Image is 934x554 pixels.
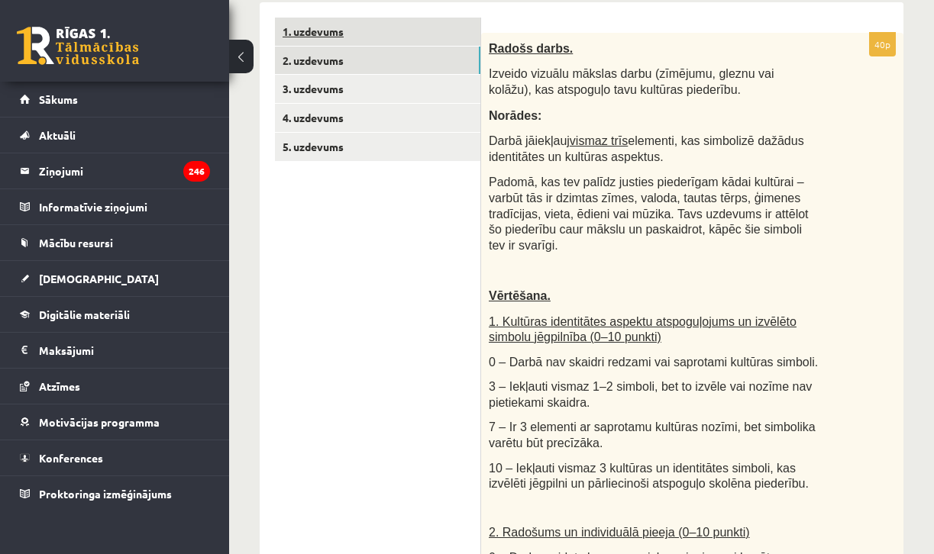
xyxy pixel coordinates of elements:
[570,134,628,147] u: vismaz trīs
[39,153,210,188] legend: Ziņojumi
[489,67,774,96] span: Izveido vizuālu mākslas darbu (zīmējumu, gleznu vai kolāžu), kas atspoguļo tavu kultūras piederību.
[20,261,210,296] a: [DEMOGRAPHIC_DATA]
[39,236,113,250] span: Mācību resursi
[489,420,816,449] span: 7 – Ir 3 elementi ar saprotamu kultūras nozīmi, bet simbolika varētu būt precīzāka.
[17,27,139,65] a: Rīgas 1. Tālmācības vidusskola
[20,440,210,475] a: Konferences
[489,42,573,55] span: Radošs darbs.
[20,153,210,188] a: Ziņojumi246
[20,189,210,224] a: Informatīvie ziņojumi
[183,161,210,182] i: 246
[489,526,750,539] span: 2. Radošums un individuālā pieeja (0–10 punkti)
[39,487,172,501] span: Proktoringa izmēģinājums
[275,104,480,132] a: 4. uzdevums
[489,315,797,344] span: 1. Kultūras identitātes aspektu atspoguļojums un izvēlēto simbolu jēgpilnība (0–10 punkti)
[20,297,210,332] a: Digitālie materiāli
[39,189,210,224] legend: Informatīvie ziņojumi
[39,308,130,321] span: Digitālie materiāli
[489,356,818,369] span: 0 – Darbā nav skaidri redzami vai saprotami kultūras simboli.
[869,32,896,56] p: 40p
[20,82,210,117] a: Sākums
[489,176,809,251] span: Padomā, kas tev palīdz justies piederīgam kādai kultūrai – varbūt tās ir dzimtas zīmes, valoda, t...
[275,75,480,103] a: 3. uzdevums
[39,333,210,368] legend: Maksājumi
[39,272,159,285] span: [DEMOGRAPHIC_DATA]
[489,289,551,302] span: Vērtēšana.
[275,18,480,46] a: 1. uzdevums
[275,47,480,75] a: 2. uzdevums
[20,404,210,440] a: Motivācijas programma
[489,109,541,122] span: Norādes:
[15,15,390,31] body: Визуальный текстовый редактор, wiswyg-editor-user-answer-47433891925340
[20,476,210,511] a: Proktoringa izmēģinājums
[20,225,210,260] a: Mācību resursi
[39,379,80,393] span: Atzīmes
[20,118,210,153] a: Aktuāli
[275,133,480,161] a: 5. uzdevums
[39,451,103,465] span: Konferences
[39,128,76,142] span: Aktuāli
[39,92,78,106] span: Sākums
[489,134,804,163] span: Darbā jāiekļauj elementi, kas simbolizē dažādus identitātes un kultūras aspektus.
[489,462,809,491] span: 10 – Iekļauti vismaz 3 kultūras un identitātes simboli, kas izvēlēti jēgpilni un pārliecinoši ats...
[39,415,160,429] span: Motivācijas programma
[20,333,210,368] a: Maksājumi
[20,369,210,404] a: Atzīmes
[489,380,812,409] span: 3 – Iekļauti vismaz 1–2 simboli, bet to izvēle vai nozīme nav pietiekami skaidra.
